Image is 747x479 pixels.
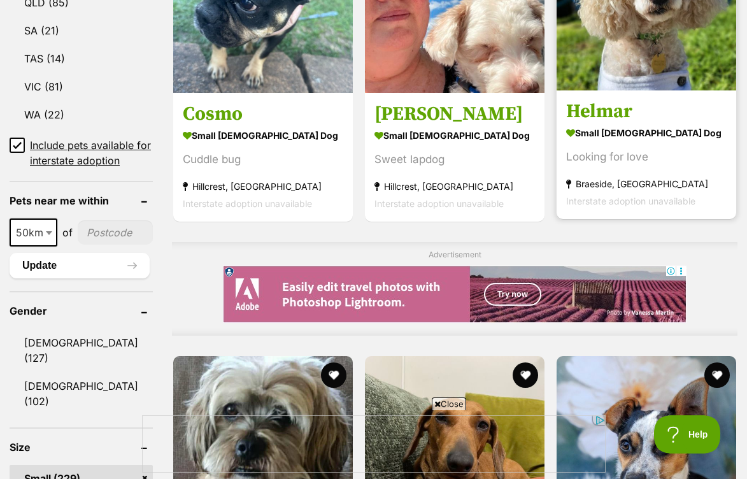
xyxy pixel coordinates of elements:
[566,175,727,192] strong: Braeside, [GEOGRAPHIC_DATA]
[10,329,153,371] a: [DEMOGRAPHIC_DATA] (127)
[374,178,535,195] strong: Hillcrest, [GEOGRAPHIC_DATA]
[172,242,737,336] div: Advertisement
[183,198,312,209] span: Interstate adoption unavailable
[10,45,153,72] a: TAS (14)
[513,362,538,388] button: favourite
[374,198,504,209] span: Interstate adoption unavailable
[173,92,353,222] a: Cosmo small [DEMOGRAPHIC_DATA] Dog Cuddle bug Hillcrest, [GEOGRAPHIC_DATA] Interstate adoption un...
[10,373,153,415] a: [DEMOGRAPHIC_DATA] (102)
[30,138,153,168] span: Include pets available for interstate adoption
[10,305,153,317] header: Gender
[183,126,343,145] strong: small [DEMOGRAPHIC_DATA] Dog
[10,218,57,247] span: 50km
[10,253,150,278] button: Update
[183,178,343,195] strong: Hillcrest, [GEOGRAPHIC_DATA]
[10,101,153,128] a: WA (22)
[10,73,153,100] a: VIC (81)
[10,441,153,453] header: Size
[566,99,727,124] h3: Helmar
[10,195,153,206] header: Pets near me within
[557,90,736,219] a: Helmar small [DEMOGRAPHIC_DATA] Dog Looking for love Braeside, [GEOGRAPHIC_DATA] Interstate adopt...
[704,362,730,388] button: favourite
[62,225,73,240] span: of
[374,102,535,126] h3: [PERSON_NAME]
[183,151,343,168] div: Cuddle bug
[654,415,722,454] iframe: Help Scout Beacon - Open
[374,126,535,145] strong: small [DEMOGRAPHIC_DATA] Dog
[10,138,153,168] a: Include pets available for interstate adoption
[365,92,544,222] a: [PERSON_NAME] small [DEMOGRAPHIC_DATA] Dog Sweet lapdog Hillcrest, [GEOGRAPHIC_DATA] Interstate a...
[321,362,346,388] button: favourite
[566,148,727,166] div: Looking for love
[566,124,727,142] strong: small [DEMOGRAPHIC_DATA] Dog
[374,151,535,168] div: Sweet lapdog
[10,17,153,44] a: SA (21)
[566,196,695,206] span: Interstate adoption unavailable
[432,397,466,410] span: Close
[183,102,343,126] h3: Cosmo
[78,220,153,245] input: postcode
[223,266,687,323] iframe: Advertisement
[142,415,606,473] iframe: Advertisement
[11,224,56,241] span: 50km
